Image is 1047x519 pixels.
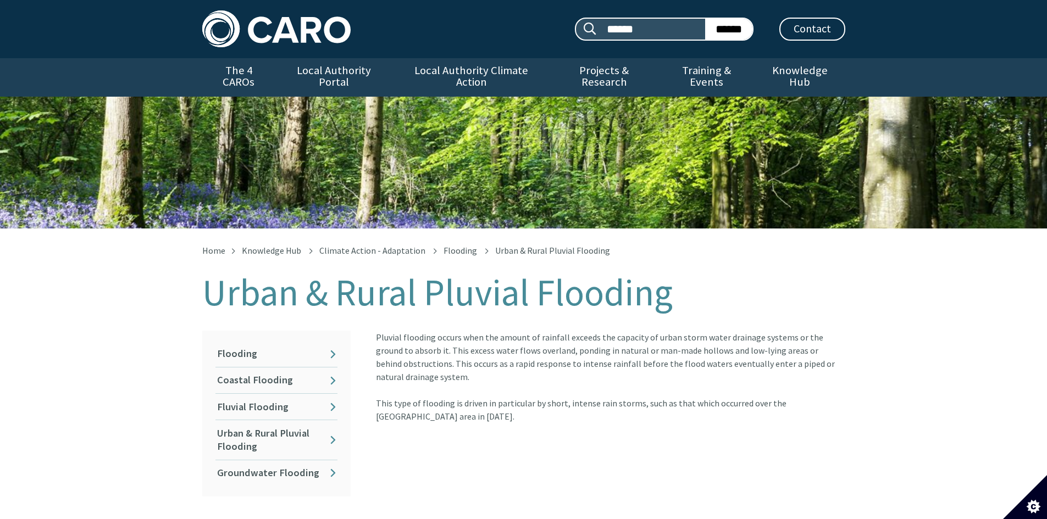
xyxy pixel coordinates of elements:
article: Pluvial flooding occurs when the amount of rainfall exceeds the capacity of urban storm water dra... [367,331,845,423]
a: Flooding [444,245,477,256]
a: Local Authority Portal [275,58,393,97]
span: Urban & Rural Pluvial Flooding [495,245,610,256]
a: Knowledge Hub [242,245,301,256]
a: Knowledge Hub [755,58,845,97]
a: Contact [779,18,845,41]
a: Home [202,245,225,256]
a: Flooding [215,341,337,367]
a: Projects & Research [550,58,658,97]
h1: Urban & Rural Pluvial Flooding [202,272,845,313]
img: Caro logo [202,10,351,47]
button: Set cookie preferences [1003,475,1047,519]
a: Training & Events [658,58,755,97]
a: Local Authority Climate Action [393,58,550,97]
a: Groundwater Flooding [215,460,337,486]
a: Urban & Rural Pluvial Flooding [215,420,337,459]
a: Fluvial Flooding [215,394,337,420]
a: The 4 CAROs [202,58,275,97]
a: Climate Action - Adaptation [319,245,425,256]
a: Coastal Flooding [215,367,337,393]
